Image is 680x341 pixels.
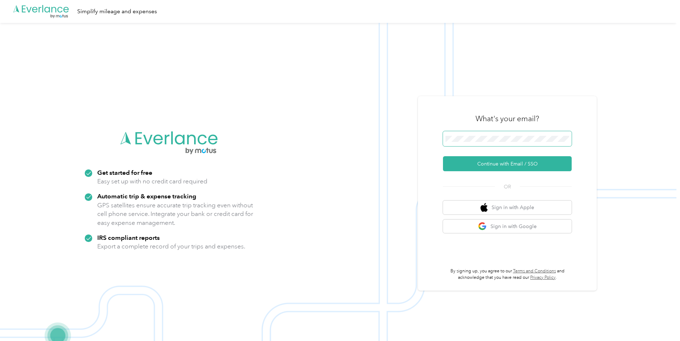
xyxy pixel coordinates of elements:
[481,203,488,212] img: apple logo
[530,275,556,280] a: Privacy Policy
[97,192,196,200] strong: Automatic trip & expense tracking
[97,242,245,251] p: Export a complete record of your trips and expenses.
[443,201,572,214] button: apple logoSign in with Apple
[443,268,572,281] p: By signing up, you agree to our and acknowledge that you have read our .
[443,219,572,233] button: google logoSign in with Google
[478,222,487,231] img: google logo
[513,268,556,274] a: Terms and Conditions
[97,234,160,241] strong: IRS compliant reports
[475,114,539,124] h3: What's your email?
[97,177,207,186] p: Easy set up with no credit card required
[97,169,152,176] strong: Get started for free
[443,156,572,171] button: Continue with Email / SSO
[97,201,253,227] p: GPS satellites ensure accurate trip tracking even without cell phone service. Integrate your bank...
[495,183,520,191] span: OR
[77,7,157,16] div: Simplify mileage and expenses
